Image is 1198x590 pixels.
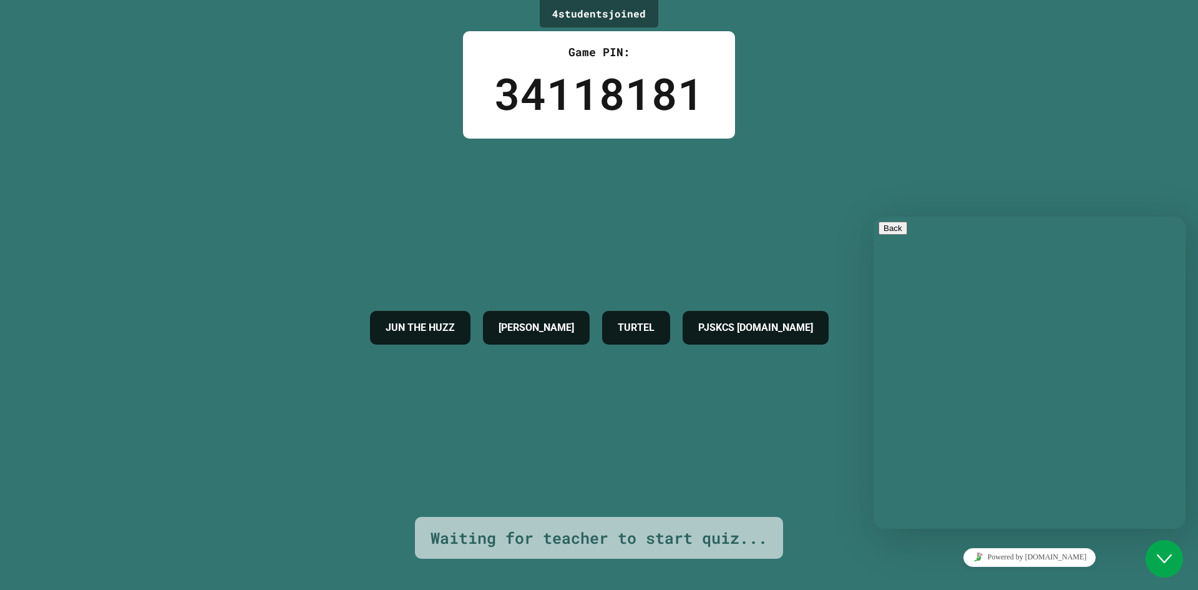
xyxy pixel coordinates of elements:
div: Waiting for teacher to start quiz... [431,526,767,550]
iframe: chat widget [874,543,1186,571]
iframe: chat widget [874,217,1186,529]
h4: TURTEL [618,320,655,335]
h4: PJSKCS [DOMAIN_NAME] [698,320,813,335]
div: 34118181 [494,61,704,126]
h4: [PERSON_NAME] [499,320,574,335]
h4: JUN THE HUZZ [386,320,455,335]
div: Game PIN: [494,44,704,61]
iframe: chat widget [1146,540,1186,578]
